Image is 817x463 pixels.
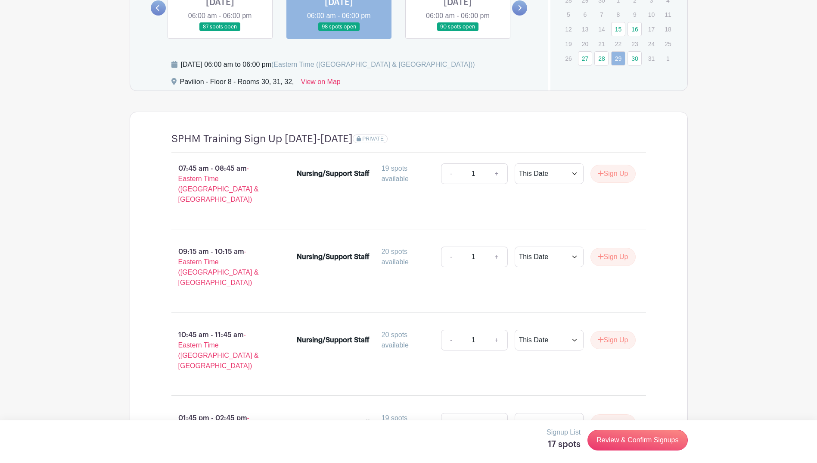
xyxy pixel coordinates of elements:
p: 18 [661,22,675,36]
div: Nursing/Support Staff [297,252,370,262]
p: 25 [661,37,675,50]
p: 6 [578,8,592,21]
p: 14 [594,22,609,36]
div: 20 spots available [382,247,434,267]
a: - [441,163,461,184]
a: 16 [628,22,642,36]
p: 13 [578,22,592,36]
p: 20 [578,37,592,50]
p: 09:15 am - 10:15 am [158,243,283,291]
a: 28 [594,51,609,66]
a: - [441,247,461,267]
span: - Eastern Time ([GEOGRAPHIC_DATA] & [GEOGRAPHIC_DATA]) [178,331,259,369]
div: 19 spots available [382,413,434,434]
a: 29 [611,51,625,66]
span: - Eastern Time ([GEOGRAPHIC_DATA] & [GEOGRAPHIC_DATA]) [178,248,259,286]
p: 8 [611,8,625,21]
a: 15 [611,22,625,36]
span: (Eastern Time ([GEOGRAPHIC_DATA] & [GEOGRAPHIC_DATA])) [271,61,475,68]
p: 24 [644,37,659,50]
p: 22 [611,37,625,50]
h4: SPHM Training Sign Up [DATE]-[DATE] [171,133,353,145]
a: 30 [628,51,642,66]
button: Sign Up [590,248,636,266]
p: 19 [561,37,575,50]
a: - [441,413,461,434]
p: 10:45 am - 11:45 am [158,326,283,375]
a: 27 [578,51,592,66]
span: PRIVATE [362,136,384,142]
a: View on Map [301,77,341,91]
h5: 17 spots [547,439,581,450]
div: Nursing/Support Staff [297,418,370,429]
div: Pavilion - Floor 8 - Rooms 30, 31, 32, [180,77,294,91]
div: [DATE] 06:00 am to 06:00 pm [181,59,475,70]
button: Sign Up [590,331,636,349]
p: 17 [644,22,659,36]
p: 26 [561,52,575,65]
button: Sign Up [590,165,636,183]
p: 1 [661,52,675,65]
p: Signup List [547,427,581,438]
div: Nursing/Support Staff [297,169,370,179]
a: + [486,413,507,434]
p: 21 [594,37,609,50]
span: - Eastern Time ([GEOGRAPHIC_DATA] & [GEOGRAPHIC_DATA]) [178,165,259,203]
a: + [486,247,507,267]
p: 12 [561,22,575,36]
p: 31 [644,52,659,65]
div: Nursing/Support Staff [297,335,370,345]
p: 11 [661,8,675,21]
p: 10 [644,8,659,21]
p: 07:45 am - 08:45 am [158,160,283,208]
p: 5 [561,8,575,21]
a: + [486,330,507,350]
button: Sign Up [590,414,636,432]
p: 01:45 pm - 02:45 pm [158,410,283,458]
p: 7 [594,8,609,21]
a: - [441,330,461,350]
a: Review & Confirm Signups [587,430,687,450]
div: 20 spots available [382,330,434,350]
p: 9 [628,8,642,21]
a: + [486,163,507,184]
div: 19 spots available [382,163,434,184]
p: 23 [628,37,642,50]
